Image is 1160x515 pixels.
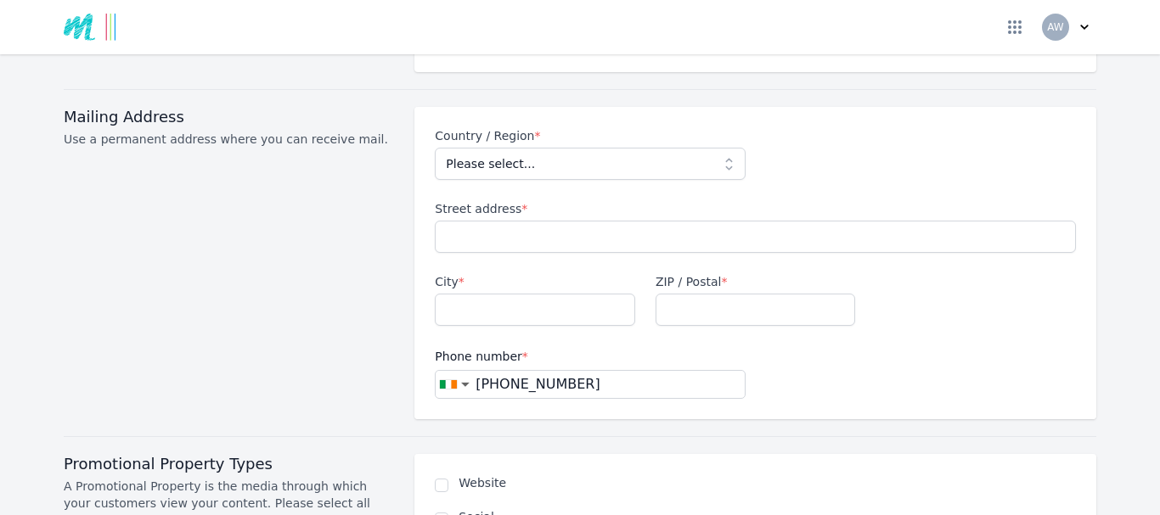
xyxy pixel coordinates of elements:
[64,454,394,474] h3: Promotional Property Types
[470,374,744,395] input: Enter a phone number
[64,131,394,148] p: Use a permanent address where you can receive mail.
[435,273,635,290] label: City
[656,273,856,290] label: ZIP / Postal
[64,107,394,127] h3: Mailing Address
[435,127,745,144] label: Country / Region
[435,350,527,363] span: Phone number
[461,380,470,389] span: ▼
[435,200,1076,217] label: Street address
[459,474,1076,491] label: Website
